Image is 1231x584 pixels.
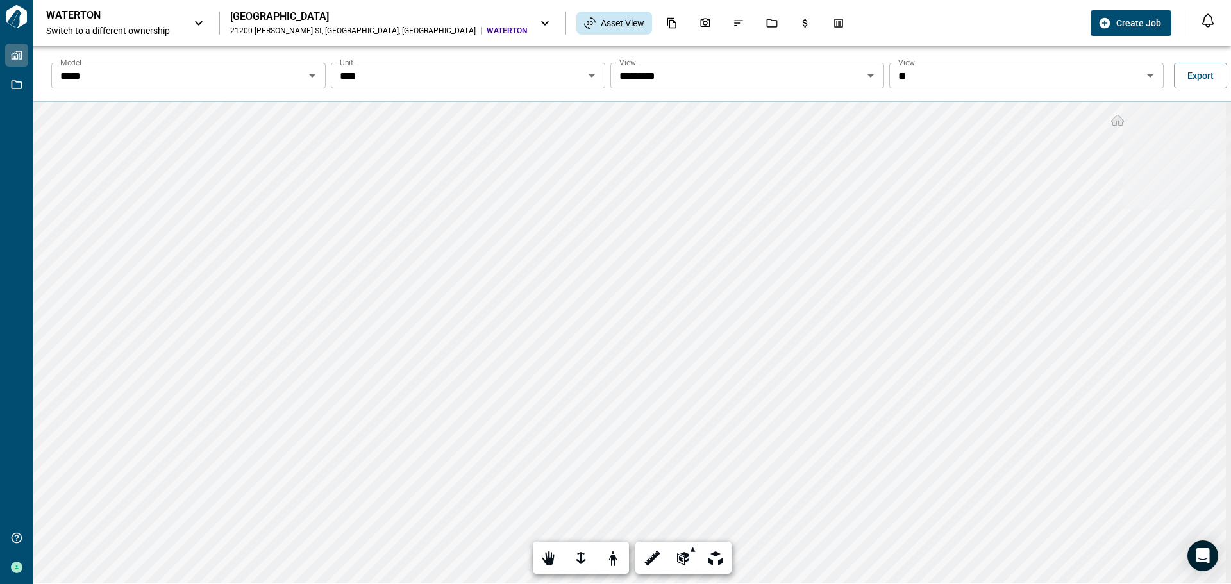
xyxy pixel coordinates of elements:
[619,57,636,68] label: View
[792,12,819,34] div: Budgets
[1187,540,1218,571] div: Open Intercom Messenger
[862,67,880,85] button: Open
[340,57,353,68] label: Unit
[1187,69,1214,82] span: Export
[1091,10,1171,36] button: Create Job
[658,12,685,34] div: Documents
[725,12,752,34] div: Issues & Info
[1174,63,1227,88] button: Export
[692,12,719,34] div: Photos
[1116,17,1161,29] span: Create Job
[230,10,527,23] div: [GEOGRAPHIC_DATA]
[487,26,527,36] span: WATERTON
[576,12,652,35] div: Asset View
[46,9,162,22] p: WATERTON
[601,17,644,29] span: Asset View
[46,24,181,37] span: Switch to a different ownership
[1198,10,1218,31] button: Open notification feed
[1141,67,1159,85] button: Open
[898,57,915,68] label: View
[583,67,601,85] button: Open
[825,12,852,34] div: Takeoff Center
[758,12,785,34] div: Jobs
[303,67,321,85] button: Open
[60,57,81,68] label: Model
[230,26,476,36] div: 21200 [PERSON_NAME] St , [GEOGRAPHIC_DATA] , [GEOGRAPHIC_DATA]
